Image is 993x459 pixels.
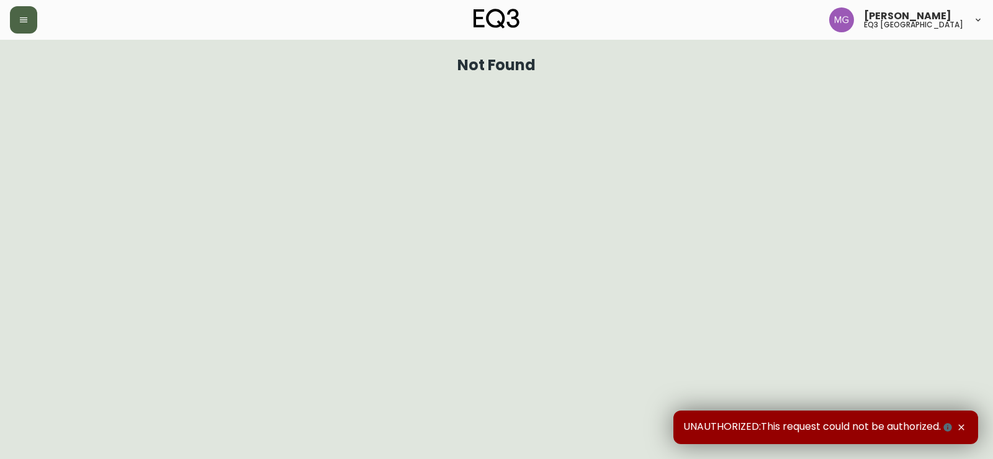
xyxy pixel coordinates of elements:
h1: Not Found [457,60,536,71]
img: de8837be2a95cd31bb7c9ae23fe16153 [829,7,854,32]
img: logo [474,9,519,29]
span: [PERSON_NAME] [864,11,951,21]
h5: eq3 [GEOGRAPHIC_DATA] [864,21,963,29]
span: UNAUTHORIZED:This request could not be authorized. [683,420,955,434]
